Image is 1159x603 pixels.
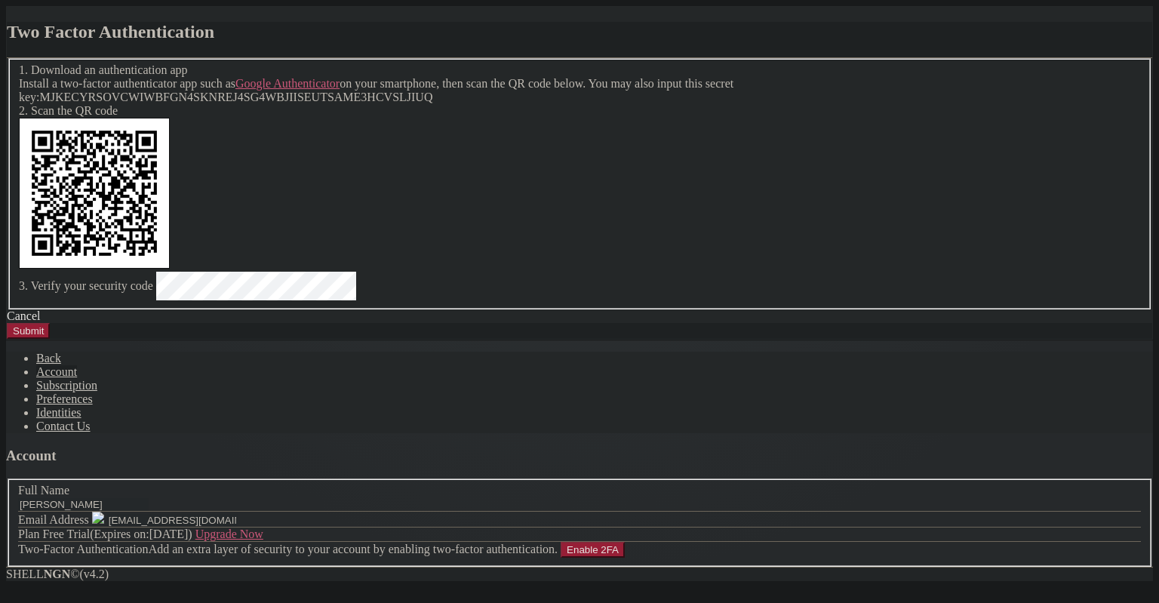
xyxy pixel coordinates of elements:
[36,420,91,432] a: Contact Us
[561,542,625,558] button: Enable 2FA
[195,528,263,540] a: Upgrade Now
[92,512,104,524] img: google-icon.svg
[19,118,170,269] img: A5hmxdequVIiAAAAAElFTkSuQmCC
[7,309,1152,323] div: Cancel
[18,498,149,511] input: Full Name
[36,392,93,405] a: Preferences
[36,379,97,392] a: Subscription
[6,448,1153,464] h3: Account
[235,77,340,90] a: Google Authenticator
[18,543,561,555] label: Two-Factor Authentication
[80,568,109,580] span: 4.2.0
[7,22,1152,42] h2: Two Factor Authentication
[19,63,188,76] label: 1. Download an authentication app
[19,77,1140,104] div: Install a two-factor authenticator app such as on your smartphone, then scan the QR code below. Y...
[6,568,109,580] span: SHELL ©
[18,484,69,497] label: Full Name
[42,528,263,540] span: Free Trial (Expires on: [DATE] )
[18,528,263,540] label: Plan
[18,513,107,526] label: Email Address
[19,104,118,117] label: 2. Scan the QR code
[36,352,61,365] a: Back
[7,323,50,339] button: Submit
[149,543,558,555] span: Add an extra layer of security to your account by enabling two-factor authentication.
[44,568,71,580] b: NGN
[36,365,77,378] a: Account
[19,279,153,292] label: 3. Verify your security code
[36,406,81,419] a: Identities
